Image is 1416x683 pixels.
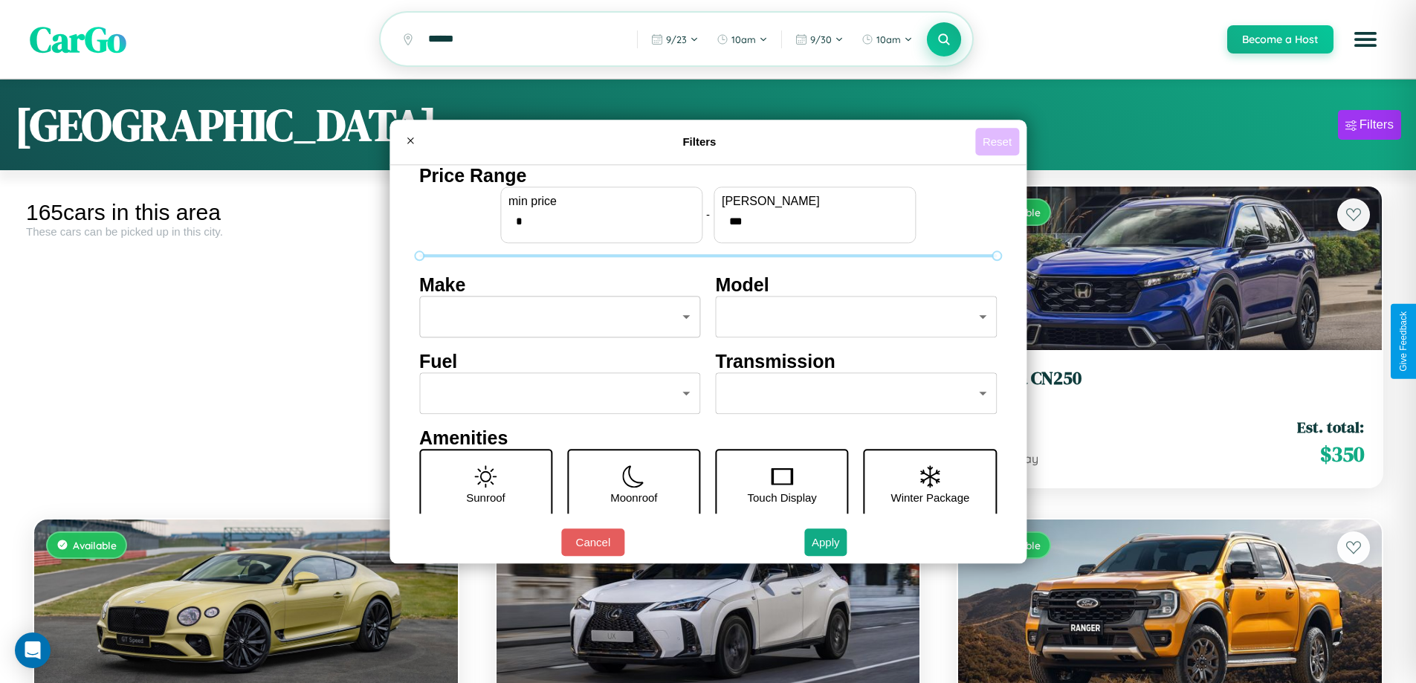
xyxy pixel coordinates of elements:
[1398,311,1409,372] div: Give Feedback
[15,94,437,155] h1: [GEOGRAPHIC_DATA]
[73,539,117,551] span: Available
[466,488,505,508] p: Sunroof
[644,27,706,51] button: 9/23
[508,195,694,208] label: min price
[424,135,975,148] h4: Filters
[15,632,51,668] div: Open Intercom Messenger
[731,33,756,45] span: 10am
[419,351,701,372] h4: Fuel
[30,15,126,64] span: CarGo
[804,528,847,556] button: Apply
[666,33,687,45] span: 9 / 23
[1360,117,1394,132] div: Filters
[747,488,816,508] p: Touch Display
[610,488,657,508] p: Moonroof
[561,528,624,556] button: Cancel
[1345,19,1386,60] button: Open menu
[716,274,998,296] h4: Model
[419,165,997,187] h4: Price Range
[975,128,1019,155] button: Reset
[810,33,832,45] span: 9 / 30
[1320,439,1364,469] span: $ 350
[1227,25,1333,54] button: Become a Host
[876,33,901,45] span: 10am
[419,274,701,296] h4: Make
[854,27,920,51] button: 10am
[709,27,775,51] button: 10am
[722,195,908,208] label: [PERSON_NAME]
[891,488,970,508] p: Winter Package
[26,200,466,225] div: 165 cars in this area
[976,368,1364,389] h3: Honda CN250
[706,204,710,224] p: -
[1338,110,1401,140] button: Filters
[419,427,997,449] h4: Amenities
[1297,416,1364,438] span: Est. total:
[976,368,1364,404] a: Honda CN2502017
[26,225,466,238] div: These cars can be picked up in this city.
[788,27,851,51] button: 9/30
[716,351,998,372] h4: Transmission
